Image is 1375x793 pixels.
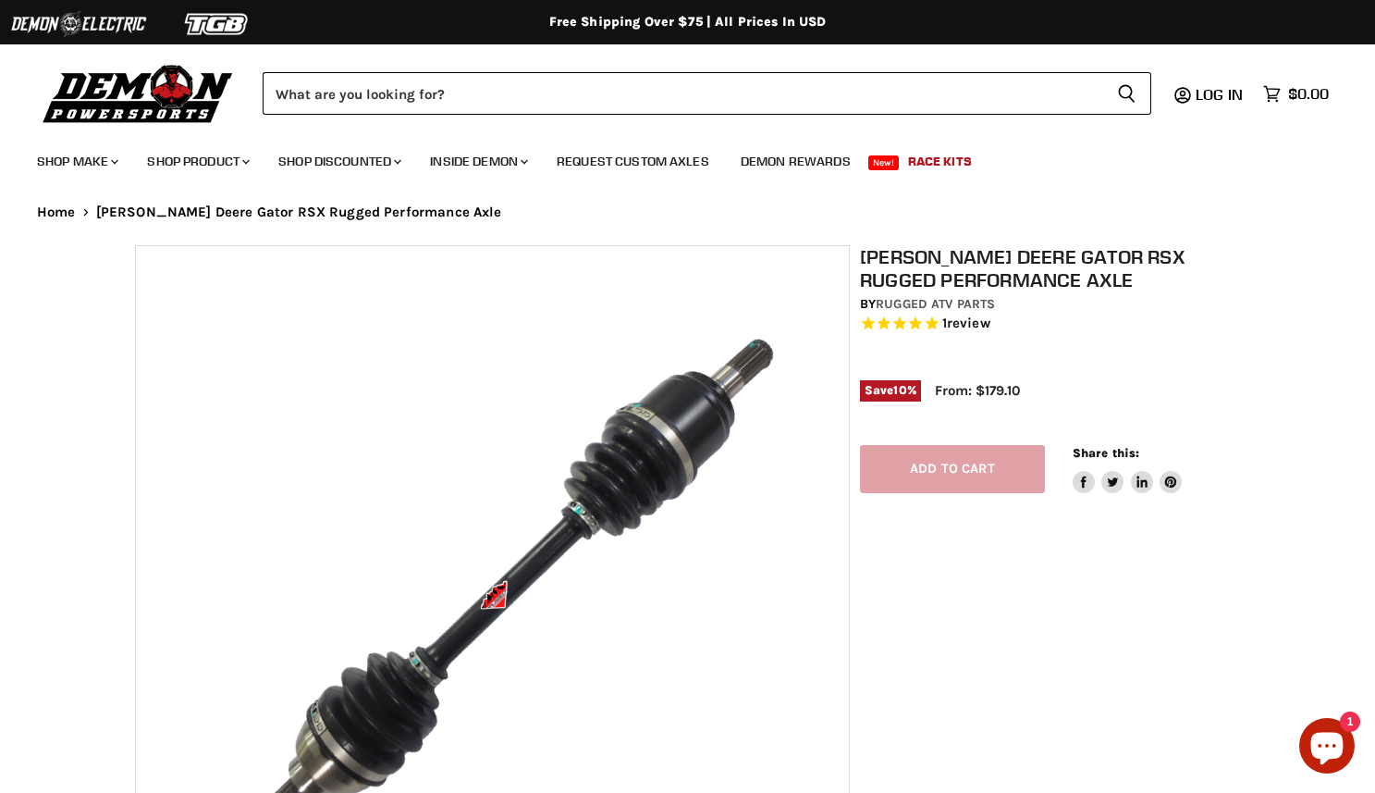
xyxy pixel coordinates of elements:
a: Inside Demon [416,142,539,180]
form: Product [263,72,1151,115]
span: 1 reviews [942,316,990,332]
a: Shop Make [23,142,129,180]
button: Search [1102,72,1151,115]
span: review [947,316,990,332]
span: $0.00 [1288,85,1329,103]
img: TGB Logo 2 [148,6,287,42]
a: Rugged ATV Parts [876,296,995,312]
ul: Main menu [23,135,1324,180]
span: New! [868,155,900,170]
a: Home [37,204,76,220]
span: Log in [1196,85,1243,104]
inbox-online-store-chat: Shopify online store chat [1294,718,1360,778]
a: Log in [1187,86,1254,103]
div: by [860,294,1250,315]
aside: Share this: [1073,445,1183,494]
span: [PERSON_NAME] Deere Gator RSX Rugged Performance Axle [96,204,502,220]
h1: [PERSON_NAME] Deere Gator RSX Rugged Performance Axle [860,245,1250,291]
img: Demon Electric Logo 2 [9,6,148,42]
a: Request Custom Axles [543,142,723,180]
span: Save % [860,380,921,401]
a: Shop Discounted [264,142,412,180]
a: Demon Rewards [727,142,865,180]
a: Race Kits [894,142,986,180]
a: Shop Product [133,142,261,180]
span: 10 [893,383,906,397]
input: Search [263,72,1102,115]
span: From: $179.10 [935,382,1020,399]
a: $0.00 [1254,81,1338,107]
img: Demon Powersports [37,60,239,126]
span: Share this: [1073,446,1139,460]
span: Rated 5.0 out of 5 stars 1 reviews [860,315,1250,334]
